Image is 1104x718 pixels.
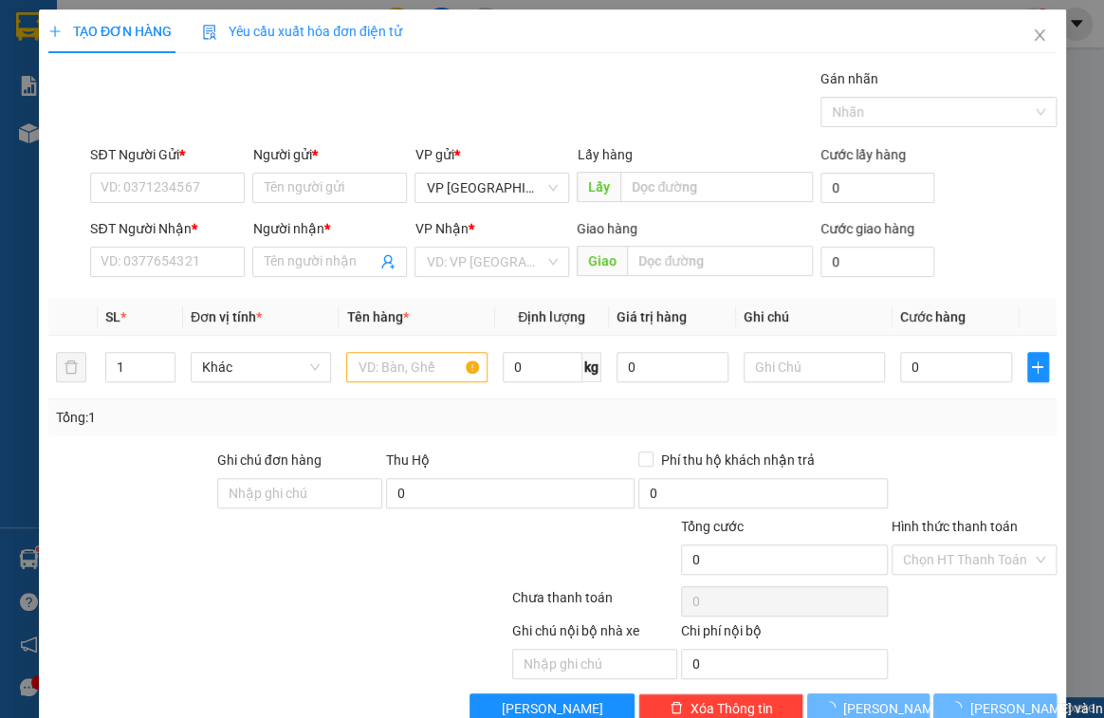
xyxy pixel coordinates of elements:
[616,309,686,324] span: Giá trị hàng
[891,519,1017,534] label: Hình thức thanh toán
[512,649,677,679] input: Nhập ghi chú
[948,701,969,714] span: loading
[680,620,887,649] div: Chi phí nội bộ
[577,221,637,236] span: Giao hàng
[669,701,682,716] span: delete
[820,221,914,236] label: Cước giao hàng
[518,309,585,324] span: Định lượng
[380,254,396,269] span: user-add
[414,144,569,165] div: VP gửi
[90,144,245,165] div: SĐT Người Gửi
[414,221,468,236] span: VP Nhận
[820,247,934,277] input: Cước giao hàng
[426,174,558,202] span: VP Nha Trang xe Limousine
[736,299,892,336] th: Ghi chú
[1027,352,1048,382] button: plus
[616,352,728,382] input: 0
[620,172,813,202] input: Dọc đường
[202,353,320,381] span: Khác
[1028,359,1047,375] span: plus
[56,407,428,428] div: Tổng: 1
[627,246,813,276] input: Dọc đường
[577,147,632,162] span: Lấy hàng
[346,352,487,382] input: VD: Bàn, Ghế
[202,25,217,40] img: icon
[1012,9,1065,63] button: Close
[90,218,245,239] div: SĐT Người Nhận
[680,519,743,534] span: Tổng cước
[512,620,677,649] div: Ghi chú nội bộ nhà xe
[385,452,429,468] span: Thu Hộ
[653,450,822,470] span: Phí thu hộ khách nhận trả
[191,309,262,324] span: Đơn vị tính
[252,144,407,165] div: Người gửi
[577,172,620,202] span: Lấy
[216,478,381,508] input: Ghi chú đơn hàng
[510,587,679,620] div: Chưa thanh toán
[744,352,884,382] input: Ghi Chú
[252,218,407,239] div: Người nhận
[216,452,321,468] label: Ghi chú đơn hàng
[48,25,62,38] span: plus
[202,24,402,39] span: Yêu cầu xuất hóa đơn điện tử
[581,352,600,382] span: kg
[48,24,172,39] span: TẠO ĐƠN HÀNG
[899,309,965,324] span: Cước hàng
[1031,28,1046,43] span: close
[577,246,627,276] span: Giao
[105,309,120,324] span: SL
[820,71,878,86] label: Gán nhãn
[820,173,934,203] input: Cước lấy hàng
[820,147,906,162] label: Cước lấy hàng
[822,701,843,714] span: loading
[346,309,408,324] span: Tên hàng
[56,352,86,382] button: delete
